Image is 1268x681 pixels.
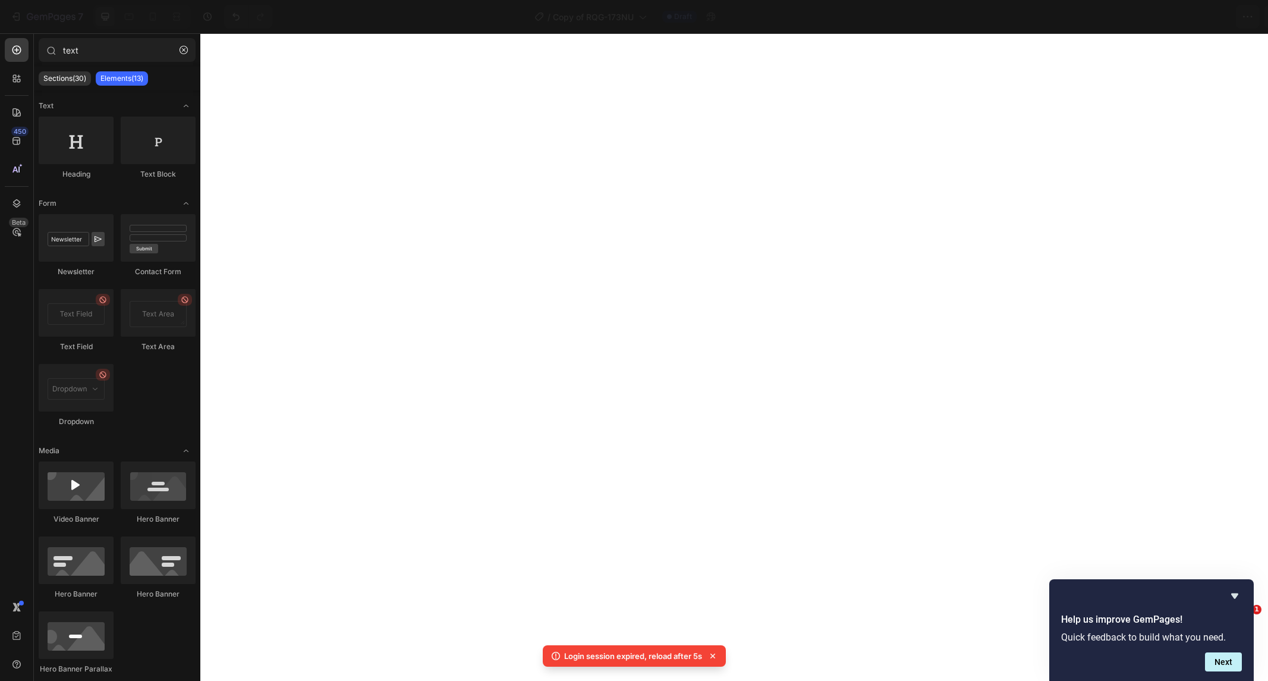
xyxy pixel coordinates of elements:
[1252,605,1261,614] span: 1
[78,10,83,24] p: 7
[1061,613,1242,627] h2: Help us improve GemPages!
[39,664,114,674] div: Hero Banner Parallax
[553,11,634,23] span: Copy of RQG-173NU
[1155,12,1175,22] span: Save
[1026,5,1140,29] button: 1 product assigned
[39,101,54,111] span: Text
[1205,652,1242,671] button: Next question
[177,96,196,115] span: Toggle open
[1228,589,1242,603] button: Hide survey
[121,169,196,180] div: Text Block
[39,198,56,209] span: Form
[121,266,196,277] div: Contact Form
[1145,5,1184,29] button: Save
[39,416,114,427] div: Dropdown
[200,33,1268,681] iframe: Design area
[39,445,59,456] span: Media
[11,127,29,136] div: 450
[100,74,143,83] p: Elements(13)
[9,218,29,227] div: Beta
[1061,589,1242,671] div: Help us improve GemPages!
[177,441,196,460] span: Toggle open
[39,341,114,352] div: Text Field
[674,11,692,22] span: Draft
[1199,11,1229,23] div: Publish
[177,194,196,213] span: Toggle open
[121,514,196,525] div: Hero Banner
[39,266,114,277] div: Newsletter
[39,38,196,62] input: Search Sections & Elements
[43,74,86,83] p: Sections(30)
[39,169,114,180] div: Heading
[1189,5,1239,29] button: Publish
[39,589,114,600] div: Hero Banner
[564,650,702,662] p: Login session expired, reload after 5s
[224,5,272,29] div: Undo/Redo
[39,514,114,525] div: Video Banner
[5,5,89,29] button: 7
[121,341,196,352] div: Text Area
[121,589,196,600] div: Hero Banner
[548,11,550,23] span: /
[1061,632,1242,643] p: Quick feedback to build what you need.
[1036,11,1113,23] span: 1 product assigned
